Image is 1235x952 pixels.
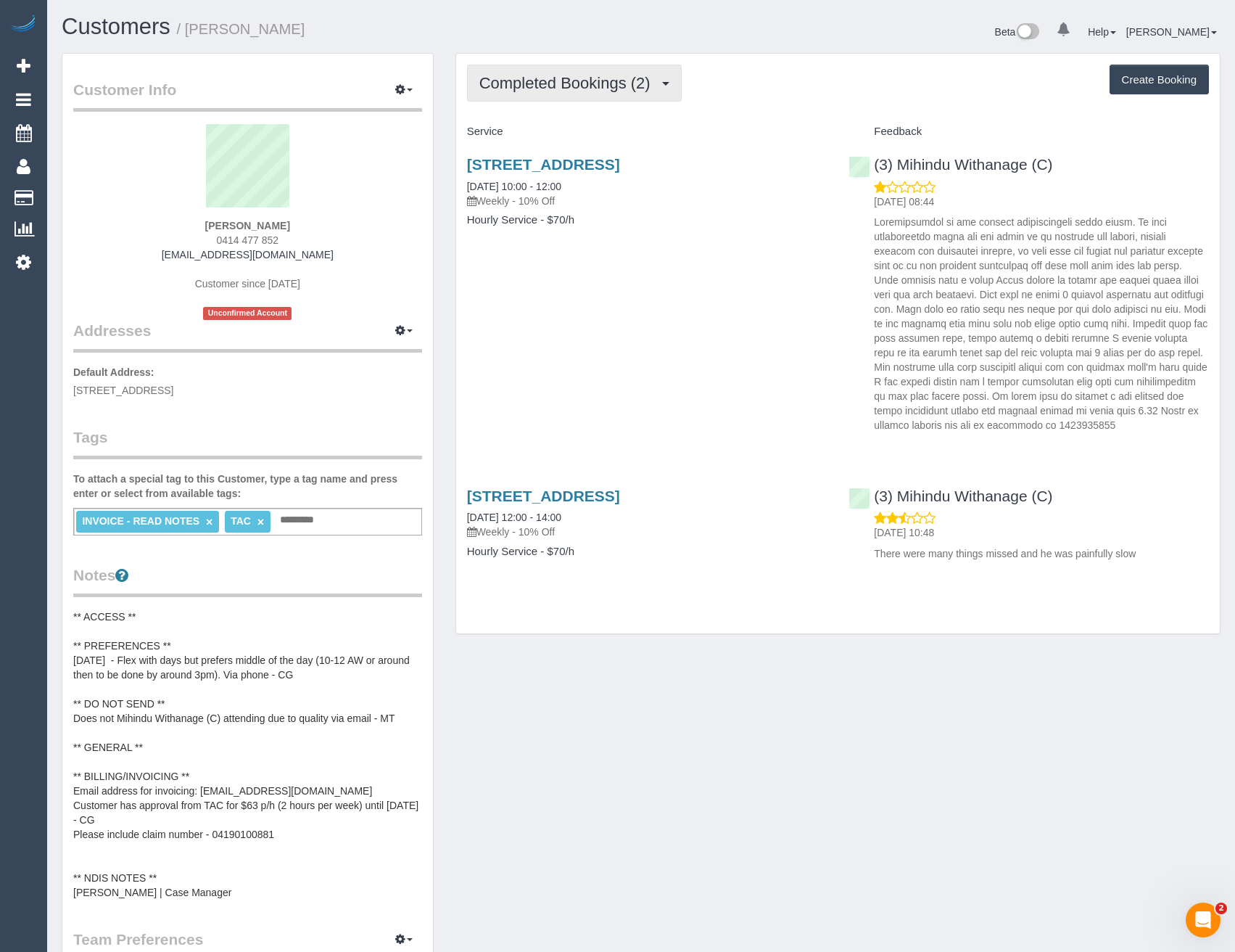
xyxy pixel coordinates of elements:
[73,427,422,459] legend: Tags
[1126,26,1217,38] a: [PERSON_NAME]
[479,74,658,92] span: Completed Bookings (2)
[848,126,1209,138] h4: Feedback
[874,525,1209,540] p: [DATE] 10:48
[467,525,827,539] p: Weekly - 10% Off
[203,307,292,319] span: Unconfirmed Account
[995,26,1040,38] a: Beta
[467,156,620,173] a: [STREET_ADDRESS]
[73,385,173,396] span: [STREET_ADDRESS]
[467,181,561,192] a: [DATE] 10:00 - 12:00
[1088,26,1116,38] a: Help
[848,156,1052,173] a: (3) Mihindu Withanage (C)
[467,214,827,226] h4: Hourly Service - $70/h
[73,472,422,501] label: To attach a special tag to this Customer, type a tag name and press enter or select from availabl...
[467,194,827,208] p: Weekly - 10% Off
[73,79,422,112] legend: Customer Info
[467,488,620,504] a: [STREET_ADDRESS]
[73,365,154,379] label: Default Address:
[1015,23,1039,42] img: New interface
[1110,65,1209,95] button: Create Booking
[82,515,199,527] span: INVOICE - READ NOTES
[205,220,290,231] strong: [PERSON_NAME]
[848,488,1052,504] a: (3) Mihindu Withanage (C)
[874,546,1209,561] p: There were many things missed and he was painfully slow
[177,21,305,37] small: / [PERSON_NAME]
[467,65,682,102] button: Completed Bookings (2)
[1186,903,1220,937] iframe: Intercom live chat
[874,194,1209,209] p: [DATE] 08:44
[206,516,212,528] a: ×
[1215,903,1227,914] span: 2
[257,516,264,528] a: ×
[162,249,334,260] a: [EMAIL_ADDRESS][DOMAIN_NAME]
[231,515,251,527] span: TAC
[217,234,279,246] span: 0414 477 852
[467,126,827,138] h4: Service
[467,512,561,523] a: [DATE] 12:00 - 14:00
[195,278,300,290] span: Customer since [DATE]
[874,215,1209,432] p: Loremipsumdol si ame consect adipiscingeli seddo eiusm. Te inci utlaboreetdo magna ali eni admin ...
[62,14,170,39] a: Customers
[73,610,422,900] pre: ** ACCESS ** ** PREFERENCES ** [DATE] - Flex with days but prefers middle of the day (10-12 AW or...
[9,15,38,35] img: Automaid Logo
[73,565,422,597] legend: Notes
[467,546,827,558] h4: Hourly Service - $70/h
